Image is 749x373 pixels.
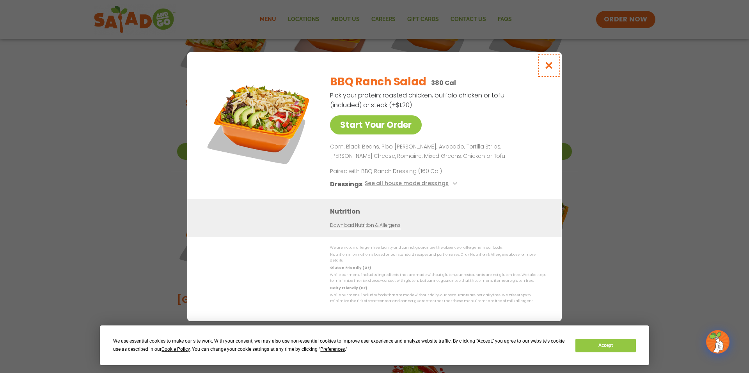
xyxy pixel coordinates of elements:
p: Paired with BBQ Ranch Dressing (160 Cal) [330,167,474,175]
a: Start Your Order [330,115,422,134]
p: Nutrition information is based on our standard recipes and portion sizes. Click Nutrition & Aller... [330,252,546,264]
p: We are not an allergen free facility and cannot guarantee the absence of allergens in our foods. [330,245,546,251]
button: Accept [575,339,635,352]
strong: Gluten Friendly (GF) [330,265,371,270]
h3: Nutrition [330,206,550,216]
p: While our menu includes ingredients that are made without gluten, our restaurants are not gluten ... [330,272,546,284]
strong: Dairy Friendly (DF) [330,285,367,290]
button: See all house made dressings [365,179,460,189]
h3: Dressings [330,179,362,189]
div: We use essential cookies to make our site work. With your consent, we may also use non-essential ... [113,337,566,354]
img: wpChatIcon [707,331,729,353]
p: 380 Cal [431,78,456,88]
span: Preferences [320,346,345,352]
p: Pick your protein: roasted chicken, buffalo chicken or tofu (included) or steak (+$1.20) [330,90,506,110]
p: While our menu includes foods that are made without dairy, our restaurants are not dairy free. We... [330,292,546,304]
div: Cookie Consent Prompt [100,325,649,365]
p: Corn, Black Beans, Pico [PERSON_NAME], Avocado, Tortilla Strips, [PERSON_NAME] Cheese, Romaine, M... [330,142,543,161]
h2: BBQ Ranch Salad [330,74,426,90]
span: Cookie Policy [162,346,190,352]
a: Download Nutrition & Allergens [330,221,400,229]
button: Close modal [536,52,562,78]
img: Featured product photo for BBQ Ranch Salad [205,68,314,177]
